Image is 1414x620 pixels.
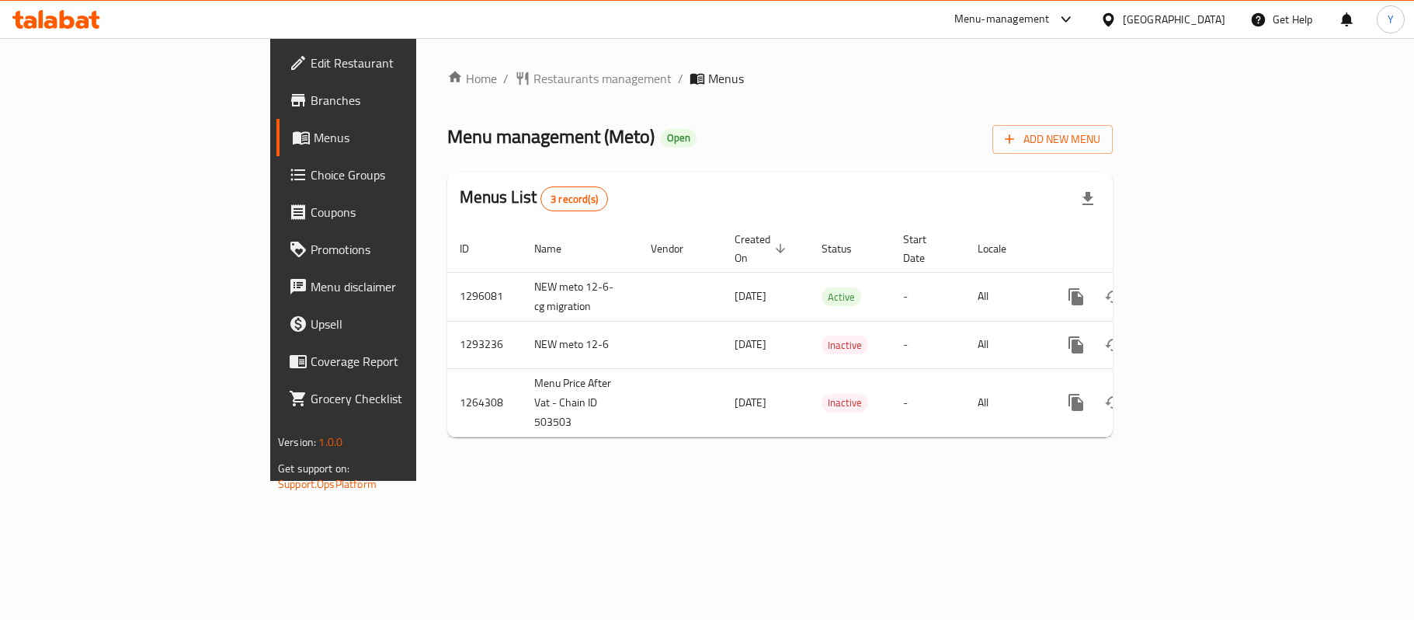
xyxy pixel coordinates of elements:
td: - [891,368,965,437]
span: Menu disclaimer [311,277,494,296]
a: Upsell [276,305,506,343]
span: Menus [314,128,494,147]
table: enhanced table [447,225,1219,437]
span: [DATE] [735,392,766,413]
span: Choice Groups [311,165,494,184]
a: Menus [276,119,506,156]
span: 1.0.0 [318,432,342,452]
a: Support.OpsPlatform [278,474,377,494]
span: Y [1388,11,1394,28]
td: All [965,368,1045,437]
span: Grocery Checklist [311,389,494,408]
span: Branches [311,91,494,110]
span: ID [460,239,489,258]
div: Export file [1069,180,1107,218]
span: Coverage Report [311,352,494,371]
span: Coupons [311,203,494,221]
span: Edit Restaurant [311,54,494,72]
span: Add New Menu [1005,130,1100,149]
button: Change Status [1095,278,1132,315]
span: Status [822,239,872,258]
span: Vendor [651,239,704,258]
span: Get support on: [278,458,349,479]
td: All [965,321,1045,368]
span: Locale [978,239,1027,258]
span: Name [534,239,582,258]
button: Add New Menu [992,125,1113,154]
a: Grocery Checklist [276,380,506,417]
span: Start Date [903,230,947,267]
span: Active [822,288,861,306]
span: Menus [708,69,744,88]
li: / [678,69,683,88]
span: Open [661,131,697,145]
button: more [1058,384,1095,421]
td: NEW meto 12-6-cg migration [522,272,638,321]
div: [GEOGRAPHIC_DATA] [1123,11,1225,28]
span: Promotions [311,240,494,259]
span: [DATE] [735,334,766,354]
span: 3 record(s) [541,192,607,207]
span: Menu management ( Meto ) [447,119,655,154]
div: Total records count [540,186,608,211]
h2: Menus List [460,186,608,211]
span: Upsell [311,315,494,333]
a: Choice Groups [276,156,506,193]
td: Menu Price After Vat - Chain ID 503503 [522,368,638,437]
div: Menu-management [954,10,1050,29]
a: Promotions [276,231,506,268]
td: - [891,321,965,368]
div: Open [661,129,697,148]
td: - [891,272,965,321]
a: Restaurants management [515,69,672,88]
button: more [1058,278,1095,315]
a: Edit Restaurant [276,44,506,82]
span: Created On [735,230,790,267]
button: more [1058,326,1095,364]
a: Coupons [276,193,506,231]
span: Inactive [822,336,868,354]
td: NEW meto 12-6 [522,321,638,368]
span: [DATE] [735,286,766,306]
div: Inactive [822,336,868,354]
nav: breadcrumb [447,69,1113,88]
span: Version: [278,432,316,452]
a: Branches [276,82,506,119]
th: Actions [1045,225,1219,273]
button: Change Status [1095,384,1132,421]
span: Restaurants management [533,69,672,88]
div: Active [822,287,861,306]
a: Coverage Report [276,343,506,380]
button: Change Status [1095,326,1132,364]
td: All [965,272,1045,321]
a: Menu disclaimer [276,268,506,305]
span: Inactive [822,394,868,412]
